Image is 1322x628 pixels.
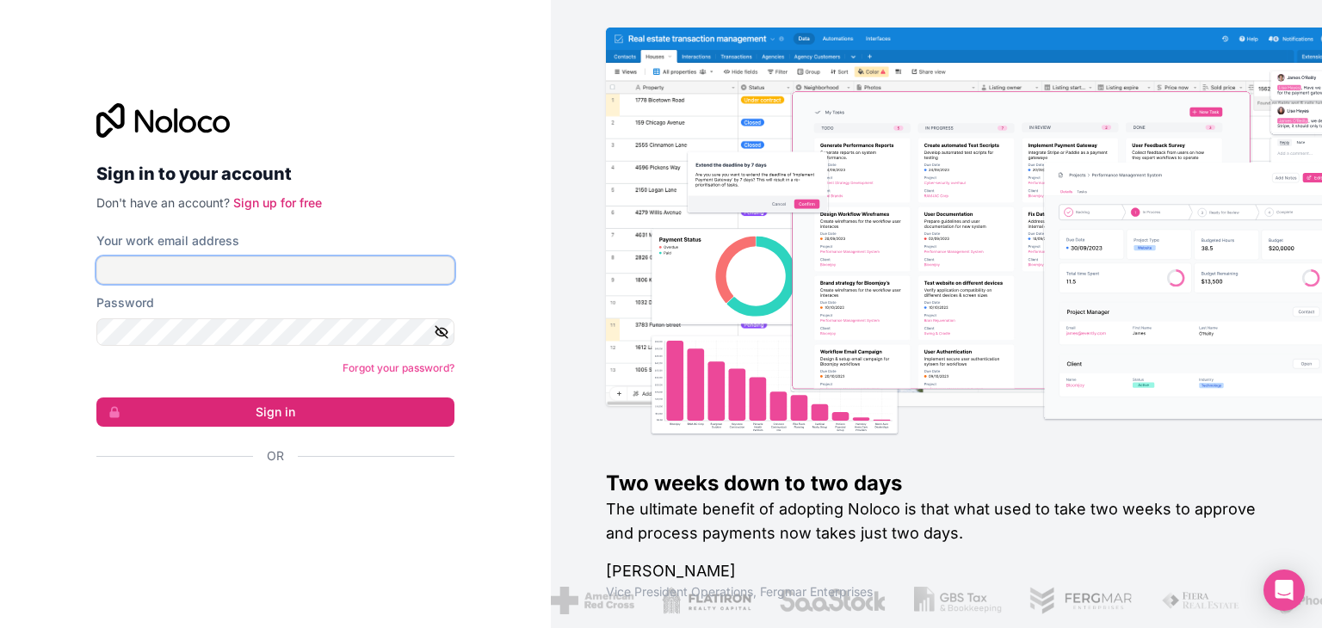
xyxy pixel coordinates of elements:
span: Don't have an account? [96,195,230,210]
iframe: Sign in with Google Button [88,483,449,521]
label: Your work email address [96,232,239,249]
h2: Sign in to your account [96,158,454,189]
h2: The ultimate benefit of adopting Noloco is that what used to take two weeks to approve and proces... [606,497,1267,545]
input: Password [96,318,454,346]
a: Forgot your password? [343,361,454,374]
img: /assets/american-red-cross-BAupjrZR.png [551,587,634,614]
label: Password [96,294,154,311]
h1: [PERSON_NAME] [606,559,1267,583]
div: Open Intercom Messenger [1263,570,1305,611]
button: Sign in [96,397,454,427]
input: Email address [96,256,454,284]
h1: Vice President Operations , Fergmar Enterprises [606,583,1267,600]
h1: Two weeks down to two days [606,470,1267,497]
a: Sign up for free [233,195,322,210]
span: Or [267,447,284,465]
